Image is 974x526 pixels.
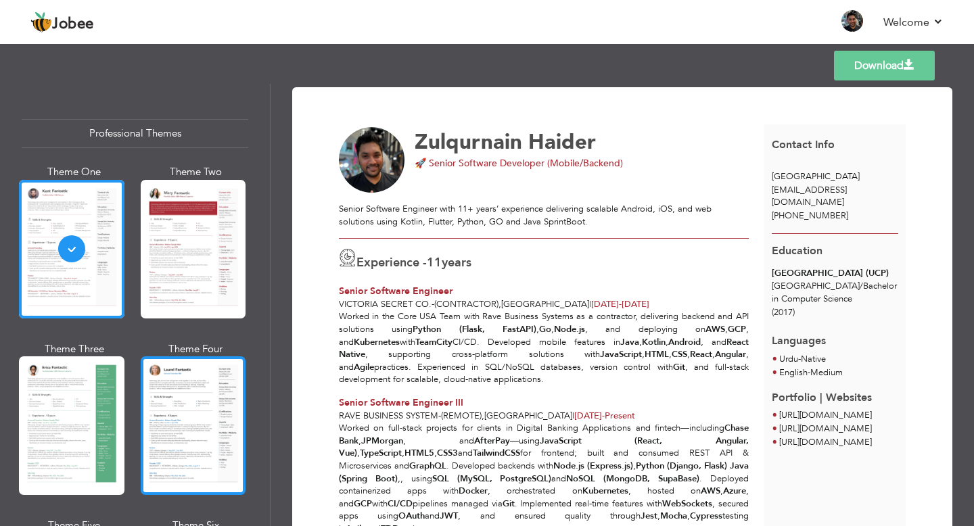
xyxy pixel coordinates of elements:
[701,485,720,497] strong: AWS
[772,210,848,222] span: [PHONE_NUMBER]
[361,435,403,447] strong: JPMorgan
[772,137,835,152] span: Contact Info
[432,473,552,485] strong: SQL (MySQL, PostgreSQL)
[354,498,372,510] strong: GCP
[484,410,572,422] span: [GEOGRAPHIC_DATA]
[620,336,639,348] strong: Java
[779,353,798,365] span: Urdu
[503,498,515,510] strong: Git
[772,323,826,349] span: Languages
[437,447,458,459] strong: CSS3
[779,409,872,421] a: [URL][DOMAIN_NAME]
[574,410,605,422] span: [DATE]
[434,298,498,310] span: (CONTRACTOR)
[30,11,52,33] img: jobee.io
[728,323,746,335] strong: GCP
[413,323,536,335] strong: Python (Flask, FastAPI)
[645,348,669,360] strong: HTML
[143,165,249,179] div: Theme Two
[662,498,712,510] strong: WebSockets
[636,460,727,472] strong: Python (Django, Flask)
[415,128,522,156] span: Zulqurnain
[441,410,482,422] span: (REMOTE)
[339,410,438,422] span: Rave Business System
[356,254,427,271] span: Experience -
[641,510,657,522] strong: Jest
[398,510,425,522] strong: OAuth
[690,510,722,522] strong: Cypress
[582,485,628,497] strong: Kubernetes
[660,510,687,522] strong: Mocha
[619,298,622,310] span: -
[591,298,649,310] span: [DATE]
[553,460,633,472] strong: Node.js (Express.js)
[779,436,872,448] a: [URL][DOMAIN_NAME]
[860,280,863,292] span: /
[482,410,484,422] span: ,
[883,14,944,30] a: Welcome
[589,298,591,310] span: |
[772,243,822,258] span: Education
[600,348,642,360] strong: JavaScript
[432,298,434,310] span: -
[779,423,872,435] a: [URL][DOMAIN_NAME]
[574,410,635,422] span: Present
[339,127,405,193] img: No image
[339,422,749,447] strong: Chase Bank
[360,447,402,459] strong: TypeScript
[772,306,795,318] span: (2017)
[440,510,458,522] strong: JWT
[772,184,847,209] span: [EMAIL_ADDRESS][DOMAIN_NAME]
[473,447,520,459] strong: TailwindCSS
[427,254,442,271] span: 11
[339,336,749,361] strong: React Native
[705,323,725,335] strong: AWS
[808,366,810,379] span: -
[409,460,446,472] strong: GraphQL
[474,435,510,447] strong: AfterPay
[331,310,757,385] div: Worked in the Core USA Team with Rave Business Systems as a contractor, delivering backend and AP...
[673,361,685,373] strong: Git
[339,298,432,310] span: Victoria Secret Co.
[427,254,471,272] label: years
[772,390,872,405] span: Portfolio | Websites
[772,170,860,183] span: [GEOGRAPHIC_DATA]
[668,336,701,348] strong: Android
[772,280,897,305] span: [GEOGRAPHIC_DATA] Bachelor in Computer Science
[339,435,749,460] strong: JavaScript (React, Angular, Vue)
[528,128,596,156] span: Haider
[690,348,712,360] strong: React
[438,410,441,422] span: -
[22,165,127,179] div: Theme One
[772,267,898,280] div: [GEOGRAPHIC_DATA] (UCP)
[715,348,746,360] strong: Angular
[52,17,94,32] span: Jobee
[501,298,589,310] span: [GEOGRAPHIC_DATA]
[834,51,935,80] a: Download
[22,119,248,148] div: Professional Themes
[572,410,574,422] span: |
[672,348,687,360] strong: CSS
[779,366,808,379] span: English
[554,323,585,335] strong: Node.js
[22,342,127,356] div: Theme Three
[841,10,863,32] img: Profile Img
[779,353,826,366] li: Native
[498,298,501,310] span: ,
[591,298,622,310] span: [DATE]
[388,498,413,510] strong: CI/CD
[602,410,605,422] span: -
[354,361,374,373] strong: Agile
[566,473,699,485] strong: NoSQL (MongoDB, SupaBase)
[459,485,488,497] strong: Docker
[30,11,94,33] a: Jobee
[143,342,249,356] div: Theme Four
[339,203,749,228] div: Senior Software Engineer with 11+ years’ experience delivering scalable Android, iOS, and web sol...
[404,447,434,459] strong: HTML5
[354,336,400,348] strong: Kubernetes
[723,485,746,497] strong: Azure
[415,157,623,170] span: 🚀 Senior Software Developer (Mobile/Backend)
[779,366,843,380] li: Medium
[798,353,801,365] span: -
[339,460,749,485] strong: Java (Spring Boot)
